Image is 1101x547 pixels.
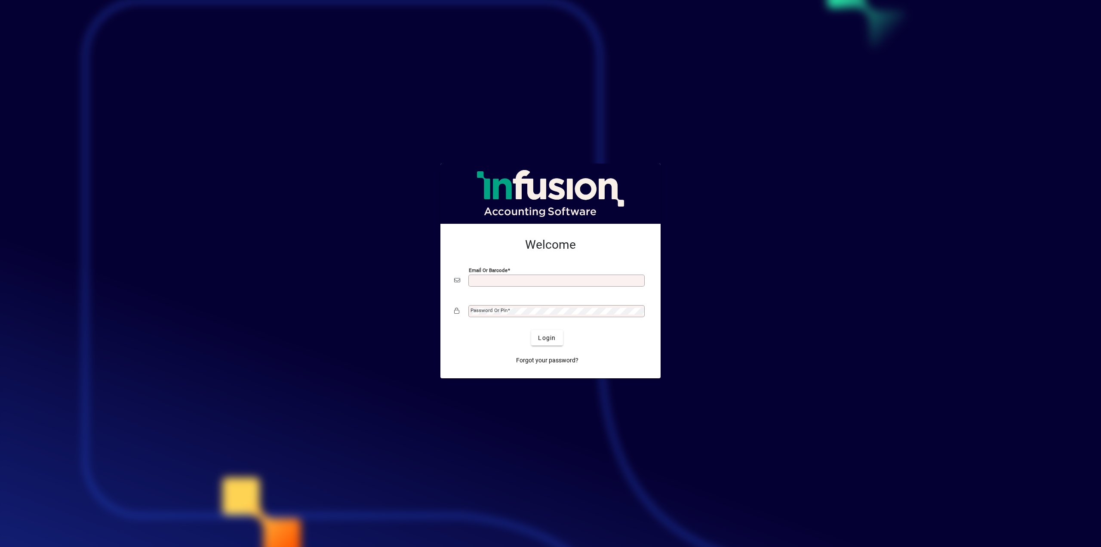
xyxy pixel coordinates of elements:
[538,334,556,343] span: Login
[471,307,507,313] mat-label: Password or Pin
[513,352,582,368] a: Forgot your password?
[454,238,647,252] h2: Welcome
[516,356,578,365] span: Forgot your password?
[469,267,507,273] mat-label: Email or Barcode
[531,330,563,346] button: Login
